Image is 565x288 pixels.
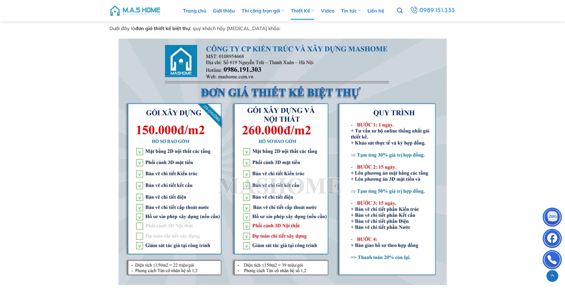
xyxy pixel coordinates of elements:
img: Facebook [543,230,561,248]
img: đơn giá thiết kế biệt thự tại mashome [119,39,447,285]
a: Thiết Kế [291,2,314,20]
a: Tìm kiếm [397,4,402,17]
a: 0989.151.333 [409,5,456,16]
a: Liên hệ [367,2,384,20]
img: M.A.S HOME – Tổng Thầu Thiết Kế Và Xây Nhà Trọn Gói [109,2,161,20]
a: Giới thiệu [213,2,235,20]
a: Trang chủ [183,2,206,20]
a: Tin tức [341,2,361,20]
img: Zalo [543,209,561,227]
a: Thi công trọn gói [242,2,284,20]
p: Dưới đây là , quý khách hãy [MEDICAL_DATA] khảo: [109,25,456,33]
img: Phone [543,252,561,270]
strong: đơn giá thiết kế biệt thự [135,25,190,31]
a: Lên đầu trang [546,270,558,282]
span: 0989.151.333 [419,5,455,16]
a: Video [321,2,334,20]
